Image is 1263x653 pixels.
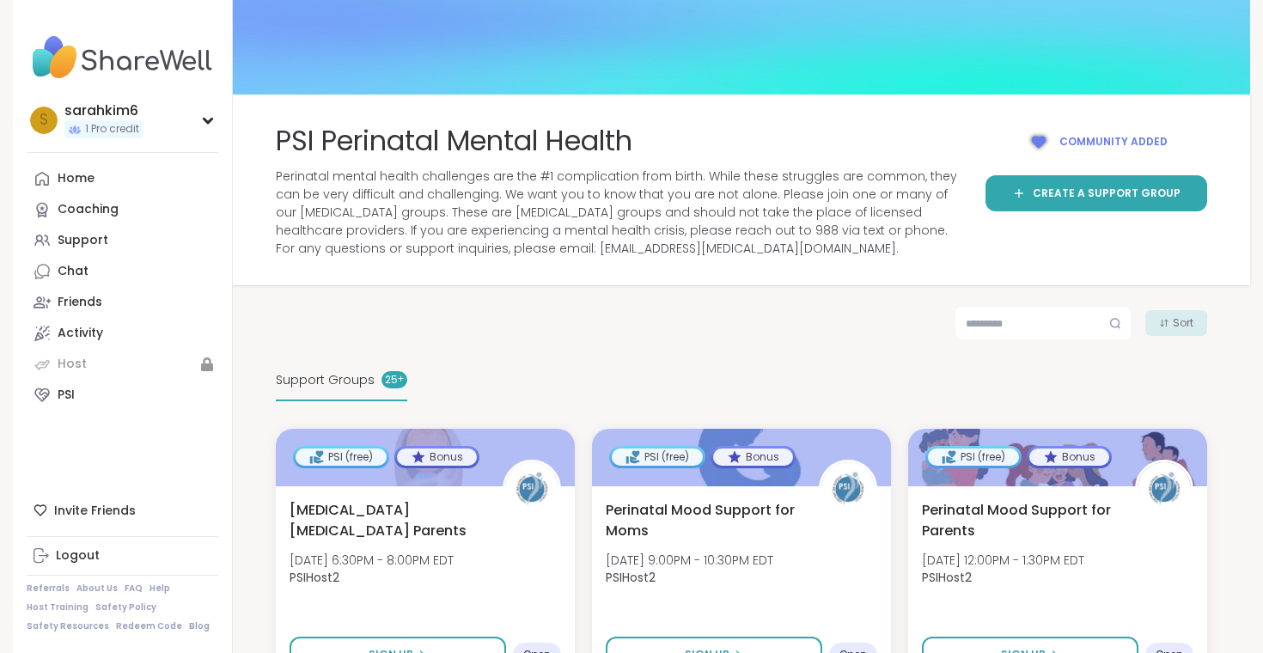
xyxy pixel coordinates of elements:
[381,371,407,388] div: 25
[95,601,156,613] a: Safety Policy
[58,263,88,280] div: Chat
[276,168,965,258] span: Perinatal mental health challenges are the #1 complication from birth. While these struggles are ...
[27,256,218,287] a: Chat
[505,462,558,516] img: PSIHost2
[58,232,108,249] div: Support
[821,462,875,516] img: PSIHost2
[290,552,454,569] span: [DATE] 6:30PM - 8:00PM EDT
[27,620,109,632] a: Safety Resources
[40,109,48,131] span: s
[116,620,182,632] a: Redeem Code
[76,583,118,595] a: About Us
[58,387,75,404] div: PSI
[58,201,119,218] div: Coaching
[397,449,477,466] div: Bonus
[27,540,218,571] a: Logout
[290,500,484,541] span: [MEDICAL_DATA] [MEDICAL_DATA] Parents
[922,569,972,586] b: PSIHost2
[27,27,218,88] img: ShareWell Nav Logo
[922,552,1084,569] span: [DATE] 12:00PM - 1:30PM EDT
[58,356,87,373] div: Host
[606,552,773,569] span: [DATE] 9:00PM - 10:30PM EDT
[985,122,1207,162] button: Community added
[85,122,139,137] span: 1 Pro credit
[56,547,100,565] div: Logout
[296,449,387,466] div: PSI (free)
[27,583,70,595] a: Referrals
[1138,462,1191,516] img: PSIHost2
[606,500,800,541] span: Perinatal Mood Support for Moms
[612,449,703,466] div: PSI (free)
[27,318,218,349] a: Activity
[276,371,375,389] span: Support Groups
[290,569,339,586] b: PSIHost2
[58,170,95,187] div: Home
[27,495,218,526] div: Invite Friends
[276,122,632,161] span: PSI Perinatal Mental Health
[713,449,793,466] div: Bonus
[1173,315,1193,331] span: Sort
[27,601,88,613] a: Host Training
[58,325,103,342] div: Activity
[189,620,210,632] a: Blog
[1033,186,1181,201] span: Create a support group
[27,163,218,194] a: Home
[398,372,404,388] pre: +
[27,225,218,256] a: Support
[928,449,1019,466] div: PSI (free)
[27,194,218,225] a: Coaching
[149,583,170,595] a: Help
[58,294,102,311] div: Friends
[1029,449,1109,466] div: Bonus
[27,349,218,380] a: Host
[27,287,218,318] a: Friends
[64,101,143,120] div: sarahkim6
[922,500,1116,541] span: Perinatal Mood Support for Parents
[27,380,218,411] a: PSI
[985,175,1207,211] a: Create a support group
[606,569,656,586] b: PSIHost2
[1059,134,1168,150] span: Community added
[125,583,143,595] a: FAQ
